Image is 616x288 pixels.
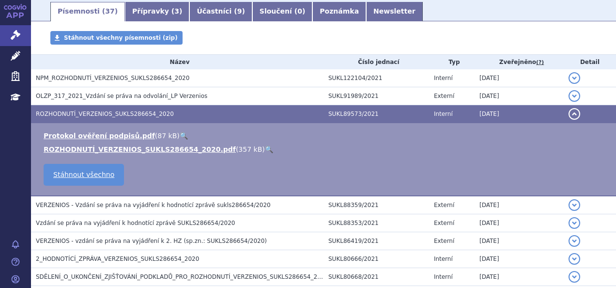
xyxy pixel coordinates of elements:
span: ROZHODNUTÍ_VERZENIOS_SUKLS286654_2020 [36,111,174,117]
td: SUKL91989/2021 [323,87,429,105]
a: Protokol ověření podpisů.pdf [44,132,155,140]
td: [DATE] [475,232,564,250]
span: Externí [434,238,454,244]
span: Interní [434,256,453,262]
span: Interní [434,273,453,280]
span: Externí [434,220,454,226]
span: Interní [434,111,453,117]
span: 3 [174,7,179,15]
span: 9 [237,7,242,15]
span: 2_HODNOTÍCÍ_ZPRÁVA_VERZENIOS_SUKLS286654_2020 [36,256,199,262]
span: Vzdání se práva na vyjádření k hodnotící zprávě SUKLS286654/2020 [36,220,235,226]
a: 🔍 [180,132,188,140]
a: ROZHODNUTÍ_VERZENIOS_SUKLS286654_2020.pdf [44,145,236,153]
span: Interní [434,75,453,81]
a: Přípravky (3) [125,2,189,21]
button: detail [569,235,580,247]
span: Stáhnout všechny písemnosti (zip) [64,34,178,41]
td: [DATE] [475,268,564,286]
span: 0 [297,7,302,15]
td: SUKL89573/2021 [323,105,429,123]
td: [DATE] [475,196,564,214]
button: detail [569,217,580,229]
td: SUKL86419/2021 [323,232,429,250]
span: Externí [434,93,454,99]
a: Stáhnout všechny písemnosti (zip) [50,31,183,45]
abbr: (?) [536,59,544,66]
a: Stáhnout všechno [44,164,124,186]
span: NPM_ROZHODNUTÍ_VERZENIOS_SUKLS286654_2020 [36,75,189,81]
span: 37 [105,7,114,15]
span: Externí [434,202,454,208]
th: Číslo jednací [323,55,429,69]
span: SDĚLENÍ_O_UKONČENÍ_ZJIŠŤOVÁNÍ_PODKLADŮ_PRO_ROZHODNUTÍ_VERZENIOS_SUKLS286654_2020 [36,273,328,280]
button: detail [569,271,580,283]
td: [DATE] [475,214,564,232]
span: 87 kB [157,132,177,140]
span: OLZP_317_2021_Vzdání se práva na odvolání_LP Verzenios [36,93,207,99]
button: detail [569,108,580,120]
th: Zveřejněno [475,55,564,69]
span: VERZENIOS - vzdání se práva na vyjádření k 2. HZ (sp.zn.: SUKLS286654/2020) [36,238,267,244]
a: 🔍 [265,145,273,153]
td: [DATE] [475,105,564,123]
td: [DATE] [475,69,564,87]
li: ( ) [44,131,606,141]
th: Název [31,55,323,69]
td: SUKL80668/2021 [323,268,429,286]
td: [DATE] [475,250,564,268]
a: Sloučení (0) [252,2,312,21]
a: Newsletter [366,2,423,21]
td: SUKL88359/2021 [323,196,429,214]
button: detail [569,199,580,211]
button: detail [569,253,580,265]
a: Písemnosti (37) [50,2,125,21]
td: SUKL122104/2021 [323,69,429,87]
td: [DATE] [475,87,564,105]
td: SUKL80666/2021 [323,250,429,268]
li: ( ) [44,144,606,154]
th: Typ [429,55,475,69]
a: Účastníci (9) [189,2,252,21]
td: SUKL88353/2021 [323,214,429,232]
button: detail [569,90,580,102]
button: detail [569,72,580,84]
span: VERZENIOS - Vzdání se práva na vyjádření k hodnotící zprávě sukls286654/2020 [36,202,271,208]
a: Poznámka [312,2,366,21]
th: Detail [564,55,616,69]
span: 357 kB [238,145,262,153]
